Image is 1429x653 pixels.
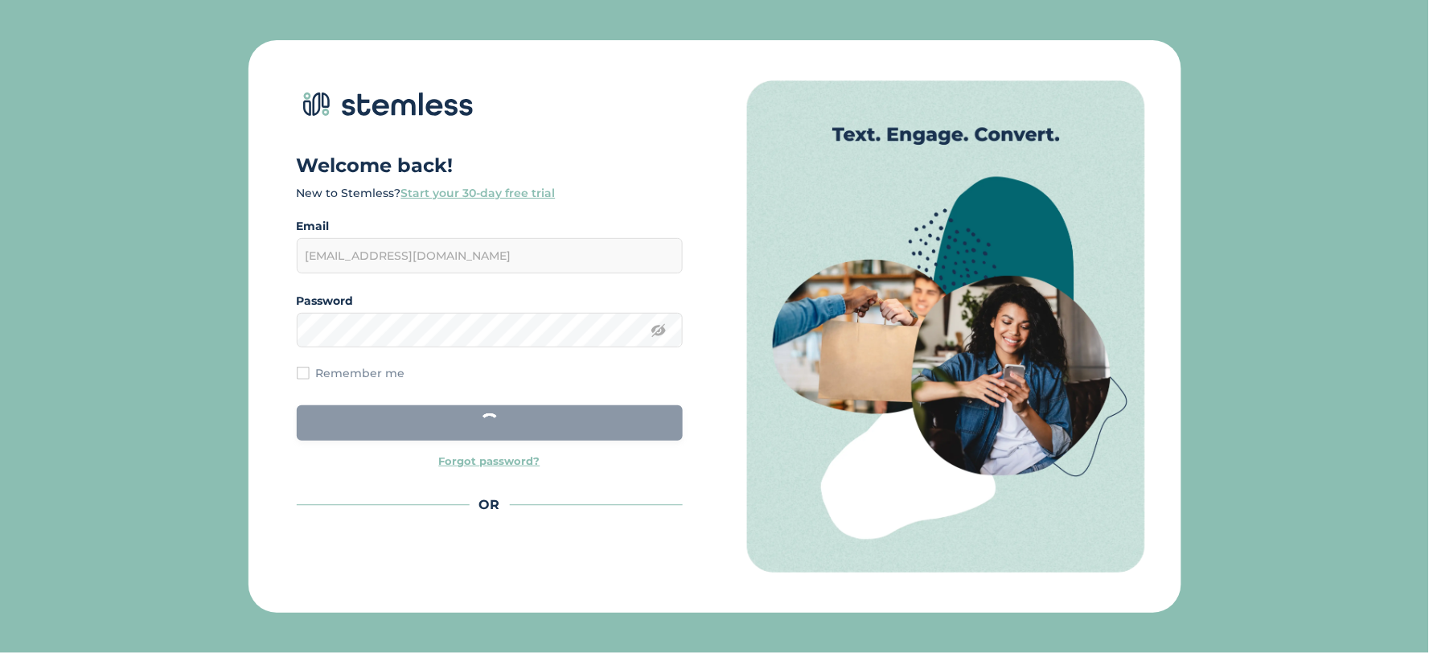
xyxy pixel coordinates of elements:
label: New to Stemless? [297,186,556,200]
label: Password [297,293,683,310]
div: OR [297,495,683,515]
h1: Welcome back! [297,153,683,179]
img: Auth image [747,80,1145,573]
img: icon-eye-line-7bc03c5c.svg [651,322,667,339]
a: Start your 30-day free trial [401,186,556,200]
label: Email [297,218,683,235]
iframe: Sign in with Google Button [327,539,665,574]
a: Forgot password? [439,454,540,470]
img: logo-dark-0685b13c.svg [297,80,474,129]
iframe: Chat Widget [1349,576,1429,653]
